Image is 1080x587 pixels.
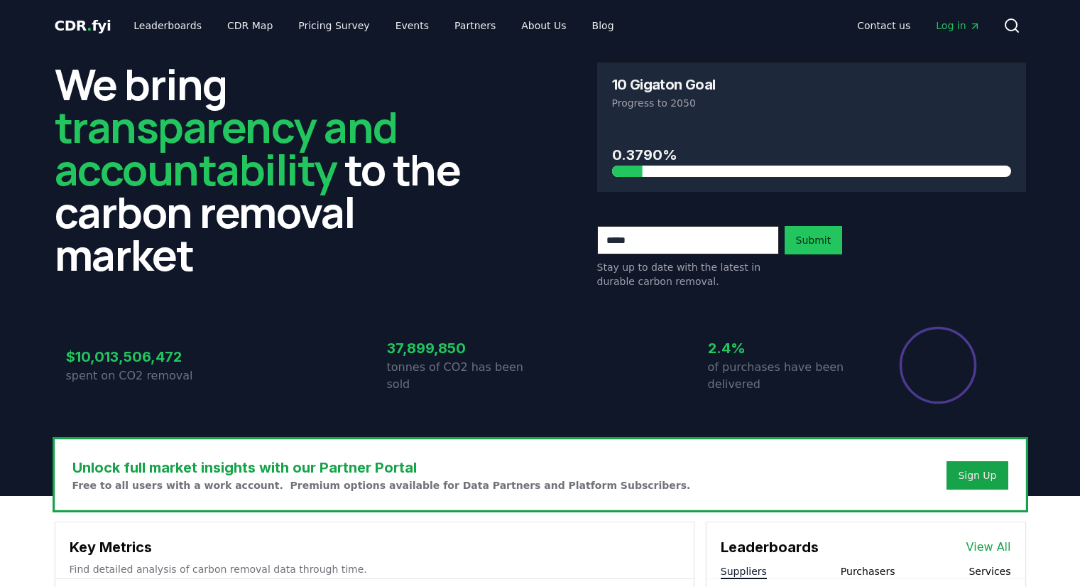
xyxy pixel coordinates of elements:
[708,338,861,359] h3: 2.4%
[443,13,507,38] a: Partners
[387,338,540,359] h3: 37,899,850
[785,226,843,254] button: Submit
[384,13,440,38] a: Events
[597,260,779,289] p: Stay up to date with the latest in durable carbon removal.
[122,13,213,38] a: Leaderboards
[55,63,484,276] h2: We bring to the carbon removal market
[898,325,978,405] div: Percentage of sales delivered
[936,18,980,33] span: Log in
[55,97,398,198] span: transparency and accountability
[708,359,861,393] p: of purchases have been delivered
[581,13,626,38] a: Blog
[70,537,680,558] h3: Key Metrics
[87,17,92,34] span: .
[287,13,381,38] a: Pricing Survey
[966,539,1011,556] a: View All
[55,17,111,34] span: CDR fyi
[721,564,767,578] button: Suppliers
[721,537,819,558] h3: Leaderboards
[947,461,1008,490] button: Sign Up
[612,77,716,92] h3: 10 Gigaton Goal
[72,478,691,492] p: Free to all users with a work account. Premium options available for Data Partners and Platform S...
[846,13,991,38] nav: Main
[387,359,540,393] p: tonnes of CO2 has been sold
[55,16,111,36] a: CDR.fyi
[216,13,284,38] a: CDR Map
[70,562,680,576] p: Find detailed analysis of carbon removal data through time.
[122,13,625,38] nav: Main
[72,457,691,478] h3: Unlock full market insights with our Partner Portal
[841,564,895,578] button: Purchasers
[66,367,219,384] p: spent on CO2 removal
[924,13,991,38] a: Log in
[612,144,1011,166] h3: 0.3790%
[846,13,922,38] a: Contact us
[66,346,219,367] h3: $10,013,506,472
[510,13,577,38] a: About Us
[612,96,1011,110] p: Progress to 2050
[958,468,996,483] a: Sign Up
[969,564,1010,578] button: Services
